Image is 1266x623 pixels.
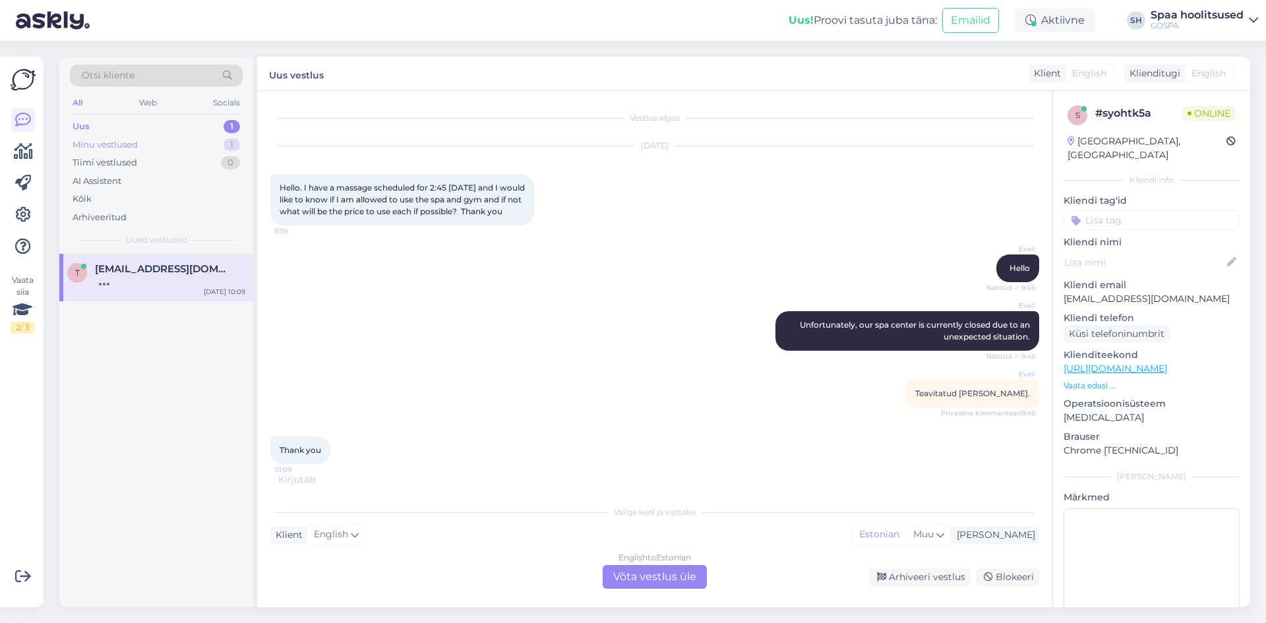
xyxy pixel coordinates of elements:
span: Hello [1010,263,1030,273]
a: Spaa hoolitsusedGOSPA [1151,10,1258,31]
p: Kliendi nimi [1064,235,1240,249]
div: [DATE] 10:09 [204,287,245,297]
div: [PERSON_NAME] [951,528,1035,542]
div: 1 [224,138,240,152]
span: s [1075,110,1080,120]
div: Socials [210,94,243,111]
span: Eveli [986,301,1035,311]
p: Kliendi tag'id [1064,194,1240,208]
span: t [75,268,80,278]
div: [DATE] [270,140,1039,152]
div: Blokeeri [976,568,1039,586]
span: townesd@hotmail.com [95,263,232,275]
input: Lisa tag [1064,210,1240,230]
span: Privaatne kommentaar | 9:48 [941,408,1035,418]
span: 10:09 [274,465,324,475]
div: Tiimi vestlused [73,156,137,169]
div: Estonian [853,525,906,545]
span: Eveli [986,244,1035,254]
div: [PERSON_NAME] [1064,471,1240,483]
div: [GEOGRAPHIC_DATA], [GEOGRAPHIC_DATA] [1068,134,1226,162]
p: Vaata edasi ... [1064,380,1240,392]
div: Arhiveeri vestlus [869,568,971,586]
div: Minu vestlused [73,138,138,152]
a: [URL][DOMAIN_NAME] [1064,363,1167,374]
div: Valige keel ja vastake [270,506,1039,518]
div: Web [136,94,160,111]
span: English [1191,67,1226,80]
p: [EMAIL_ADDRESS][DOMAIN_NAME] [1064,292,1240,306]
div: Vestlus algas [270,112,1039,124]
div: AI Assistent [73,175,121,188]
span: Muu [913,528,934,540]
span: English [314,527,348,542]
div: Proovi tasuta juba täna: [789,13,937,28]
input: Lisa nimi [1064,255,1224,270]
span: English [1072,67,1106,80]
div: # syohtk5a [1095,105,1182,121]
div: Klienditugi [1124,67,1180,80]
div: Kirjutab [270,473,1039,487]
div: Vaata siia [11,274,34,334]
div: Aktiivne [1015,9,1095,32]
div: Kliendi info [1064,174,1240,186]
span: Eveli [986,369,1035,379]
div: All [70,94,85,111]
div: Klient [270,528,303,542]
p: Chrome [TECHNICAL_ID] [1064,444,1240,458]
p: Operatsioonisüsteem [1064,397,1240,411]
span: 9:39 [274,226,324,236]
p: Kliendi telefon [1064,311,1240,325]
b: Uus! [789,14,814,26]
div: Uus [73,120,90,133]
div: Klient [1029,67,1061,80]
p: Brauser [1064,430,1240,444]
img: Askly Logo [11,67,36,92]
span: Nähtud ✓ 9:46 [986,351,1035,361]
p: Märkmed [1064,490,1240,504]
label: Uus vestlus [269,65,324,82]
div: Võta vestlus üle [603,565,707,589]
div: 2 / 3 [11,322,34,334]
span: Unfortunately, our spa center is currently closed due to an unexpected situation. [800,320,1032,341]
button: Emailid [942,8,999,33]
p: [MEDICAL_DATA] [1064,411,1240,425]
span: Online [1182,106,1236,121]
div: Kõik [73,193,92,206]
div: Arhiveeritud [73,211,127,224]
div: Spaa hoolitsused [1151,10,1244,20]
div: 1 [224,120,240,133]
div: English to Estonian [618,552,691,564]
span: Uued vestlused [126,234,187,246]
div: GOSPA [1151,20,1244,31]
span: Hello. I have a massage scheduled for 2:45 [DATE] and I would like to know if I am allowed to use... [280,183,527,216]
div: 0 [221,156,240,169]
p: Kliendi email [1064,278,1240,292]
span: Teavitatud [PERSON_NAME]. [915,388,1030,398]
div: SH [1127,11,1145,30]
span: Thank you [280,445,321,455]
p: Klienditeekond [1064,348,1240,362]
span: Nähtud ✓ 9:46 [986,283,1035,293]
span: Otsi kliente [82,69,135,82]
div: Küsi telefoninumbrit [1064,325,1170,343]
